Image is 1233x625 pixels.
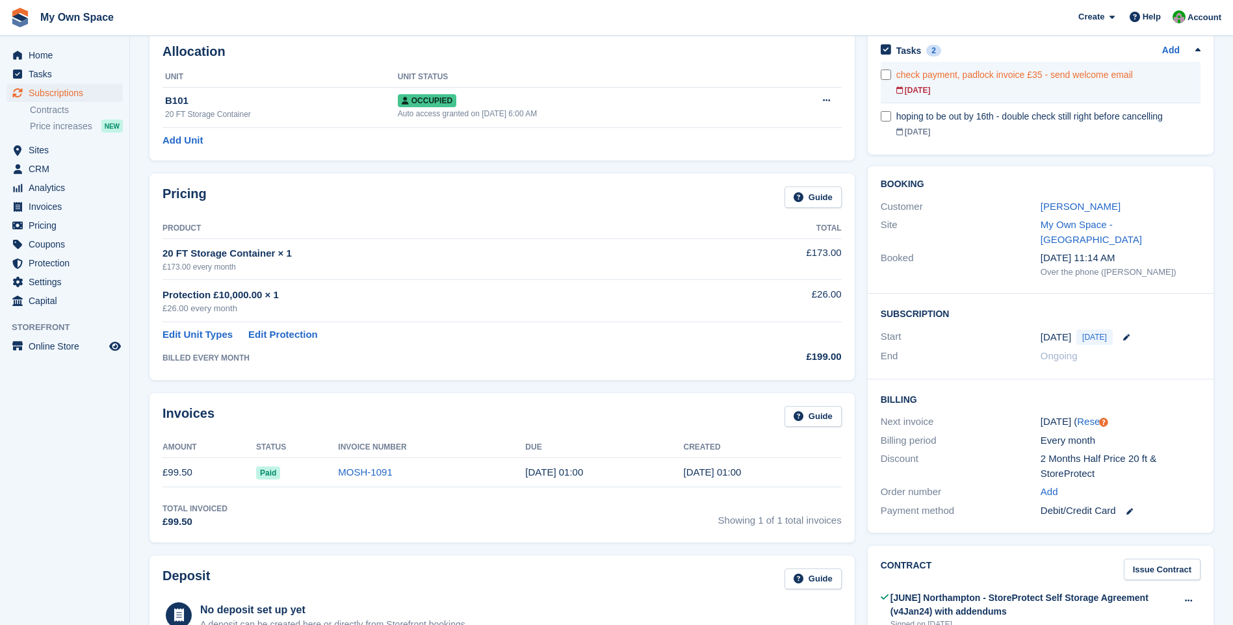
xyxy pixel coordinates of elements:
[29,84,107,102] span: Subscriptions
[29,198,107,216] span: Invoices
[162,503,227,515] div: Total Invoiced
[525,437,683,458] th: Due
[1077,416,1102,427] a: Reset
[881,559,932,580] h2: Contract
[398,94,456,107] span: Occupied
[6,292,123,310] a: menu
[716,350,841,364] div: £199.00
[30,119,123,133] a: Price increases NEW
[162,261,716,273] div: £173.00 every month
[716,238,841,279] td: £173.00
[29,65,107,83] span: Tasks
[1076,329,1113,345] span: [DATE]
[29,254,107,272] span: Protection
[162,218,716,239] th: Product
[162,406,214,427] h2: Invoices
[398,67,769,88] th: Unit Status
[896,68,1201,82] div: check payment, padlock invoice £35 - send welcome email
[1041,433,1201,448] div: Every month
[881,433,1041,448] div: Billing period
[162,437,256,458] th: Amount
[338,437,525,458] th: Invoice Number
[6,254,123,272] a: menu
[256,437,338,458] th: Status
[30,120,92,133] span: Price increases
[1041,219,1142,245] a: My Own Space - [GEOGRAPHIC_DATA]
[785,568,842,590] a: Guide
[926,45,941,57] div: 2
[101,120,123,133] div: NEW
[29,216,107,235] span: Pricing
[684,437,842,458] th: Created
[785,406,842,427] a: Guide
[718,503,842,529] span: Showing 1 of 1 total invoices
[1143,10,1161,23] span: Help
[162,458,256,487] td: £99.50
[881,329,1041,345] div: Start
[881,179,1201,190] h2: Booking
[1041,266,1201,279] div: Over the phone ([PERSON_NAME])
[338,466,392,478] a: MOSH-1091
[6,273,123,291] a: menu
[890,591,1176,619] div: [JUNE] Northampton - StoreProtect Self Storage Agreement (v4Jan24) with addendums
[1041,485,1058,500] a: Add
[162,246,716,261] div: 20 FT Storage Container × 1
[35,6,119,28] a: My Own Space
[881,251,1041,278] div: Booked
[881,199,1041,214] div: Customer
[881,485,1041,500] div: Order number
[6,65,123,83] a: menu
[29,235,107,253] span: Coupons
[1041,350,1078,361] span: Ongoing
[29,141,107,159] span: Sites
[716,280,841,322] td: £26.00
[1124,559,1201,580] a: Issue Contract
[29,292,107,310] span: Capital
[881,504,1041,518] div: Payment method
[1162,44,1180,58] a: Add
[6,141,123,159] a: menu
[684,466,742,478] time: 2025-09-05 00:00:43 UTC
[6,235,123,253] a: menu
[1041,504,1201,518] div: Debit/Credit Card
[6,160,123,178] a: menu
[165,108,398,120] div: 20 FT Storage Container
[6,179,123,197] a: menu
[1041,330,1071,345] time: 2025-09-05 00:00:00 UTC
[896,84,1201,96] div: [DATE]
[1041,415,1201,429] div: [DATE] ( )
[107,338,123,354] a: Preview store
[29,337,107,355] span: Online Store
[162,67,398,88] th: Unit
[162,327,233,342] a: Edit Unit Types
[6,337,123,355] a: menu
[1078,10,1104,23] span: Create
[1041,201,1121,212] a: [PERSON_NAME]
[29,179,107,197] span: Analytics
[162,133,203,148] a: Add Unit
[1098,416,1110,428] div: Tooltip anchor
[896,110,1201,123] div: hoping to be out by 16th - double check still right before cancelling
[30,104,123,116] a: Contracts
[881,307,1201,320] h2: Subscription
[162,288,716,303] div: Protection £10,000.00 × 1
[6,84,123,102] a: menu
[785,186,842,208] a: Guide
[200,602,468,618] div: No deposit set up yet
[29,46,107,64] span: Home
[881,349,1041,364] div: End
[12,321,129,334] span: Storefront
[162,352,716,364] div: BILLED EVERY MONTH
[248,327,318,342] a: Edit Protection
[1173,10,1186,23] img: Paula Harris
[162,515,227,529] div: £99.50
[29,273,107,291] span: Settings
[896,103,1201,144] a: hoping to be out by 16th - double check still right before cancelling [DATE]
[1041,452,1201,481] div: 2 Months Half Price 20 ft & StoreProtect
[29,160,107,178] span: CRM
[6,46,123,64] a: menu
[162,302,716,315] div: £26.00 every month
[162,568,210,590] h2: Deposit
[162,186,207,208] h2: Pricing
[10,8,30,27] img: stora-icon-8386f47178a22dfd0bd8f6a31ec36ba5ce8667c1dd55bd0f319d3a0aa187defe.svg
